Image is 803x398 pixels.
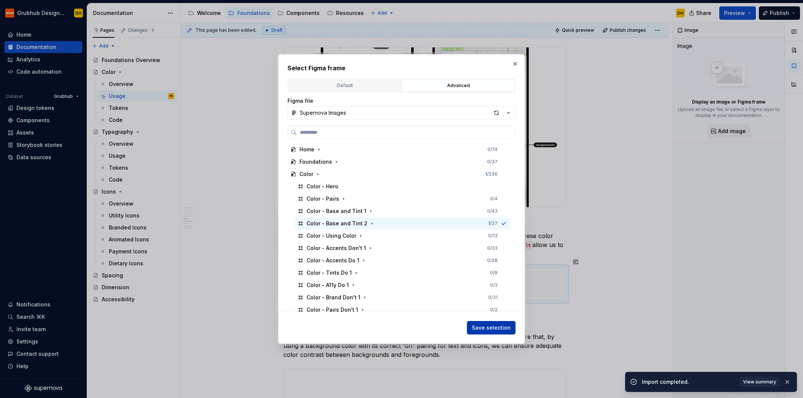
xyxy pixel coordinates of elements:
[307,183,338,190] div: Color - Hero
[299,158,332,166] div: Foundations
[307,195,339,203] div: Color - Pairs
[485,171,498,177] div: / 236
[287,97,313,105] label: Figma file
[467,321,516,334] button: Save selection
[291,82,399,89] div: Default
[642,378,735,386] div: Import completed.
[488,220,498,226] div: / 37
[287,64,516,72] h2: Select Figma frame
[488,294,498,300] div: 0 / 31
[487,257,498,263] div: 0 / 28
[307,281,349,289] div: Color - A11y Do 1
[307,220,367,227] div: Color - Base and Tint 2
[490,270,498,276] div: 0 / 9
[485,171,487,177] span: 1
[490,282,498,288] div: 0 / 3
[487,159,498,165] div: 0 / 37
[490,196,498,202] div: 0 / 4
[307,294,360,301] div: Color - Brand Don't 1
[472,324,511,331] span: Save selection
[299,146,314,153] div: Home
[488,220,490,226] span: 1
[487,208,498,214] div: 0 / 43
[488,233,498,239] div: 0 / 13
[307,207,366,215] div: Color - Base and Tint 1
[299,170,313,178] div: Color
[490,307,498,313] div: 0 / 2
[404,82,512,89] div: Advanced
[307,232,356,240] div: Color - Using Color
[740,377,779,387] button: View summary
[307,269,352,277] div: Color - Tints Do 1
[743,379,776,385] span: View summary
[307,306,358,314] div: Color - Pairs Don't 1
[487,245,498,251] div: 0 / 33
[300,109,346,117] div: Supernova Images
[287,106,516,120] button: Supernova Images
[307,244,366,252] div: Color - Accents Don't 1
[307,257,359,264] div: Color - Accents Do 1
[487,146,498,152] div: 0 / 74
